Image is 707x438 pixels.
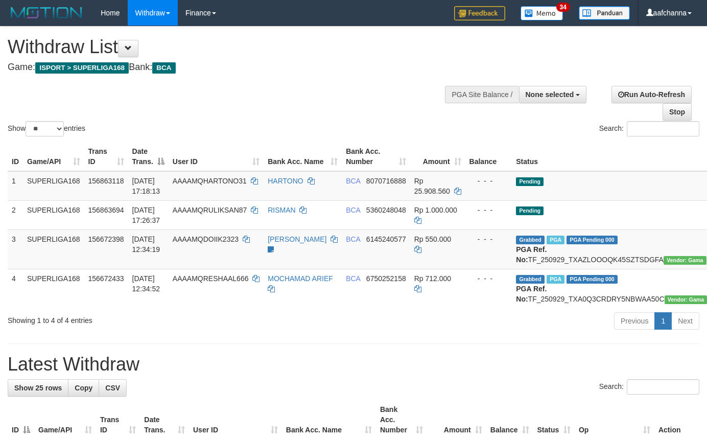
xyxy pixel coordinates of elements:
td: 4 [8,269,23,308]
span: PGA Pending [567,275,618,284]
img: panduan.png [579,6,630,20]
th: Date Trans.: activate to sort column descending [128,142,169,171]
td: 2 [8,200,23,229]
b: PGA Ref. No: [516,285,547,303]
a: Copy [68,379,99,397]
a: Next [671,312,699,330]
span: None selected [526,90,574,99]
span: Rp 1.000.000 [414,206,457,214]
span: [DATE] 17:26:37 [132,206,160,224]
b: PGA Ref. No: [516,245,547,264]
span: Pending [516,177,544,186]
span: BCA [346,274,360,283]
span: Vendor URL: https://trx31.1velocity.biz [664,256,706,265]
span: Copy 6750252158 to clipboard [366,274,406,283]
th: Balance [465,142,512,171]
span: Copy 6145240577 to clipboard [366,235,406,243]
a: Run Auto-Refresh [611,86,692,103]
span: Rp 550.000 [414,235,451,243]
span: 156863118 [88,177,124,185]
span: BCA [346,177,360,185]
span: Grabbed [516,275,545,284]
span: AAAAMQHARTONO31 [173,177,247,185]
th: Bank Acc. Name: activate to sort column ascending [264,142,342,171]
span: AAAAMQDOIIK2323 [173,235,239,243]
a: 1 [654,312,672,330]
span: Rp 25.908.560 [414,177,450,195]
span: PGA Pending [567,236,618,244]
span: CSV [105,384,120,392]
span: [DATE] 12:34:19 [132,235,160,253]
div: Showing 1 to 4 of 4 entries [8,311,287,326]
a: Show 25 rows [8,379,68,397]
th: User ID: activate to sort column ascending [169,142,264,171]
span: BCA [152,62,175,74]
th: Trans ID: activate to sort column ascending [84,142,128,171]
a: CSV [99,379,127,397]
a: Stop [663,103,692,121]
span: [DATE] 17:18:13 [132,177,160,195]
span: Rp 712.000 [414,274,451,283]
td: 1 [8,171,23,201]
label: Show entries [8,121,85,136]
span: AAAAMQRESHAAL666 [173,274,249,283]
span: AAAAMQRULIKSAN87 [173,206,247,214]
span: Marked by aafsoycanthlai [547,275,564,284]
span: 156672433 [88,274,124,283]
th: Game/API: activate to sort column ascending [23,142,84,171]
td: SUPERLIGA168 [23,229,84,269]
td: SUPERLIGA168 [23,171,84,201]
span: [DATE] 12:34:52 [132,274,160,293]
span: Grabbed [516,236,545,244]
div: - - - [469,176,508,186]
h1: Withdraw List [8,37,461,57]
a: HARTONO [268,177,303,185]
a: MOCHAMAD ARIEF [268,274,333,283]
span: Copy [75,384,92,392]
img: MOTION_logo.png [8,5,85,20]
span: 34 [556,3,570,12]
span: Copy 5360248048 to clipboard [366,206,406,214]
div: - - - [469,205,508,215]
img: Button%20Memo.svg [521,6,563,20]
a: Previous [614,312,655,330]
span: Show 25 rows [14,384,62,392]
th: Bank Acc. Number: activate to sort column ascending [342,142,410,171]
a: [PERSON_NAME] [268,235,326,243]
span: ISPORT > SUPERLIGA168 [35,62,129,74]
input: Search: [627,121,699,136]
span: Copy 8070716888 to clipboard [366,177,406,185]
span: Pending [516,206,544,215]
span: Marked by aafsoycanthlai [547,236,564,244]
select: Showentries [26,121,64,136]
button: None selected [519,86,587,103]
td: SUPERLIGA168 [23,269,84,308]
div: - - - [469,234,508,244]
span: 156672398 [88,235,124,243]
a: RISMAN [268,206,295,214]
h1: Latest Withdraw [8,354,699,375]
label: Search: [599,121,699,136]
img: Feedback.jpg [454,6,505,20]
div: PGA Site Balance / [445,86,519,103]
td: 3 [8,229,23,269]
span: BCA [346,206,360,214]
th: ID [8,142,23,171]
th: Amount: activate to sort column ascending [410,142,465,171]
td: SUPERLIGA168 [23,200,84,229]
input: Search: [627,379,699,395]
h4: Game: Bank: [8,62,461,73]
span: 156863694 [88,206,124,214]
label: Search: [599,379,699,395]
span: BCA [346,235,360,243]
div: - - - [469,273,508,284]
